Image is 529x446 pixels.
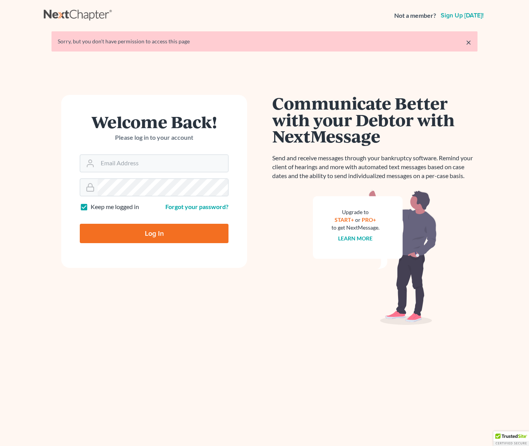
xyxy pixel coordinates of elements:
img: nextmessage_bg-59042aed3d76b12b5cd301f8e5b87938c9018125f34e5fa2b7a6b67550977c72.svg [313,190,437,325]
h1: Communicate Better with your Debtor with NextMessage [272,95,477,144]
strong: Not a member? [394,11,436,20]
input: Log In [80,224,228,243]
div: Sorry, but you don't have permission to access this page [58,38,471,45]
a: PRO+ [362,216,376,223]
h1: Welcome Back! [80,113,228,130]
label: Keep me logged in [91,202,139,211]
div: Upgrade to [331,208,380,216]
div: TrustedSite Certified [493,431,529,446]
a: × [466,38,471,47]
input: Email Address [98,155,228,172]
a: START+ [335,216,354,223]
p: Send and receive messages through your bankruptcy software. Remind your client of hearings and mo... [272,154,477,180]
div: to get NextMessage. [331,224,380,232]
a: Forgot your password? [165,203,228,210]
p: Please log in to your account [80,133,228,142]
span: or [356,216,361,223]
a: Learn more [338,235,373,242]
a: Sign up [DATE]! [439,12,485,19]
